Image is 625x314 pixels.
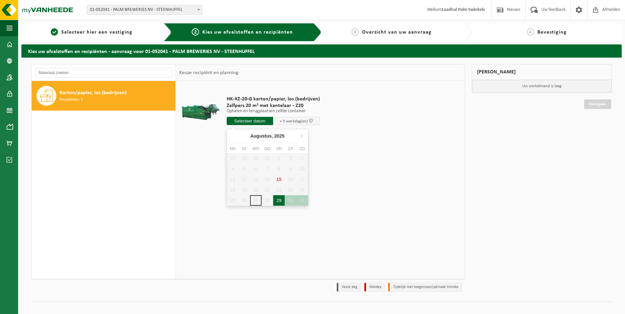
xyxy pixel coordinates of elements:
span: 2 [192,28,199,36]
a: Doorgaan [584,99,611,109]
li: Holiday [364,283,385,292]
span: Overzicht van uw aanvraag [362,30,432,35]
li: Vaste dag [337,283,361,292]
span: 4 [527,28,534,36]
span: HK-XZ-20-G karton/papier, los (bedrijven) [227,96,320,102]
span: Zelfpers 20 m³ met kantelaar - Z20 [227,102,320,109]
div: za [285,145,296,152]
strong: Laadhal Palm Swinkels [442,7,485,12]
span: 01-052041 - PALM BREWERIES NV - STEENHUFFEL [87,5,202,14]
div: di [239,145,250,152]
div: ma [227,145,239,152]
span: 1 [51,28,58,36]
p: Uw winkelmand is leeg [472,80,612,92]
div: [PERSON_NAME] [472,64,612,80]
span: 3 [352,28,359,36]
span: Recipiënten: 1 [60,97,83,103]
div: Keuze recipiënt en planning [176,65,242,81]
input: Materiaal zoeken [35,68,172,78]
p: Ophalen en terugplaatsen zelfde container [227,109,320,114]
span: Selecteer hier een vestiging [61,30,132,35]
span: 01-052041 - PALM BREWERIES NV - STEENHUFFEL [87,5,202,15]
div: Augustus, [248,131,287,141]
div: 29 [273,195,285,206]
span: Kies uw afvalstoffen en recipiënten [202,30,293,35]
span: Karton/papier, los (bedrijven) [60,89,127,97]
a: 1Selecteer hier een vestiging [25,28,158,36]
div: do [262,145,273,152]
li: Tijdelijk niet toegestaan/période limitée [388,283,462,292]
span: + 3 werkdag(en) [280,119,308,123]
div: zo [296,145,308,152]
h2: Kies uw afvalstoffen en recipiënten - aanvraag voor 01-052041 - PALM BREWERIES NV - STEENHUFFEL [21,44,622,57]
button: Karton/papier, los (bedrijven) Recipiënten: 1 [32,81,176,111]
div: vr [273,145,285,152]
input: Selecteer datum [227,117,273,125]
div: wo [250,145,262,152]
i: 2025 [274,134,284,138]
span: Bevestiging [537,30,567,35]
